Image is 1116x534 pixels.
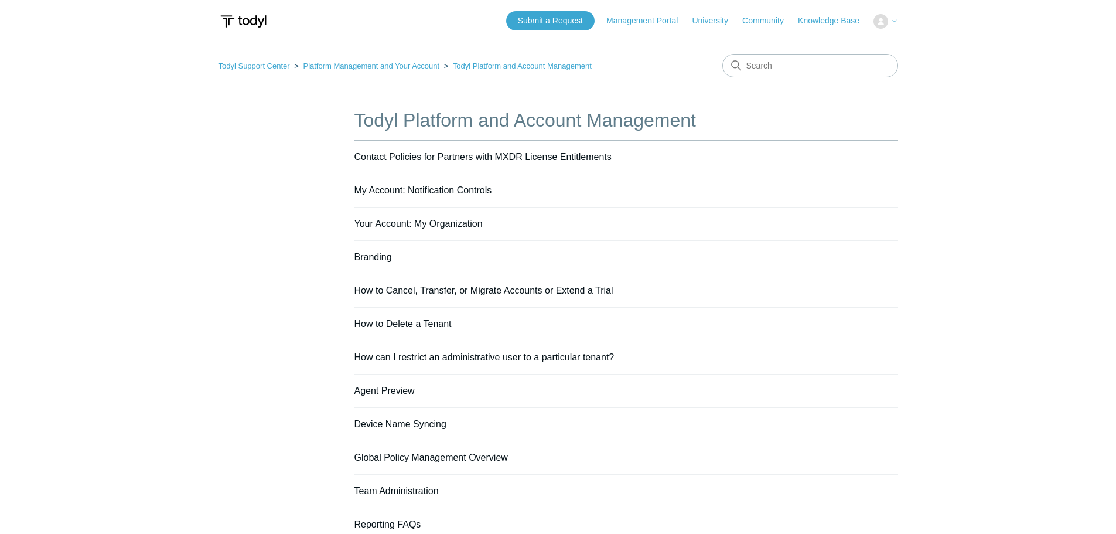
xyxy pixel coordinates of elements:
[354,386,415,396] a: Agent Preview
[354,219,483,229] a: Your Account: My Organization
[219,62,292,70] li: Todyl Support Center
[219,11,268,32] img: Todyl Support Center Help Center home page
[453,62,592,70] a: Todyl Platform and Account Management
[722,54,898,77] input: Search
[798,15,871,27] a: Knowledge Base
[354,319,452,329] a: How to Delete a Tenant
[354,519,421,529] a: Reporting FAQs
[354,106,898,134] h1: Todyl Platform and Account Management
[219,62,290,70] a: Todyl Support Center
[606,15,690,27] a: Management Portal
[506,11,595,30] a: Submit a Request
[354,285,613,295] a: How to Cancel, Transfer, or Migrate Accounts or Extend a Trial
[692,15,739,27] a: University
[354,453,508,462] a: Global Policy Management Overview
[354,352,615,362] a: How can I restrict an administrative user to a particular tenant?
[354,185,492,195] a: My Account: Notification Controls
[354,419,446,429] a: Device Name Syncing
[354,486,439,496] a: Team Administration
[303,62,439,70] a: Platform Management and Your Account
[742,15,796,27] a: Community
[292,62,442,70] li: Platform Management and Your Account
[354,152,612,162] a: Contact Policies for Partners with MXDR License Entitlements
[442,62,592,70] li: Todyl Platform and Account Management
[354,252,392,262] a: Branding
